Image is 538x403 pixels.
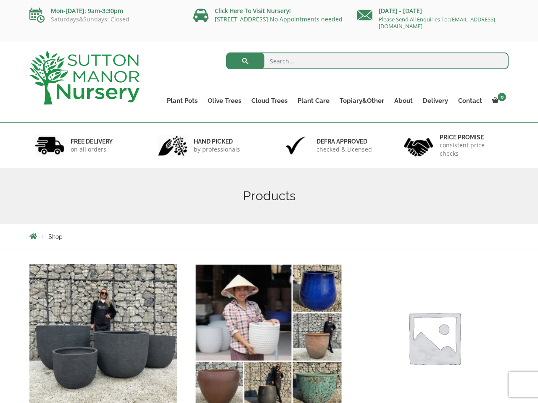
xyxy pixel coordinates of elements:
h6: Defra approved [316,138,372,145]
a: 0 [487,95,509,107]
h6: FREE DELIVERY [71,138,113,145]
a: Plant Pots [162,95,203,107]
span: Shop [48,233,63,240]
a: Topiary&Other [335,95,389,107]
a: Delivery [418,95,453,107]
p: checked & Licensed [316,145,372,154]
span: 0 [498,93,506,101]
p: Mon-[DATE]: 9am-3:30pm [29,6,181,16]
a: Click Here To Visit Nursery! [215,7,291,15]
img: 4.jpg [404,133,433,158]
a: About [389,95,418,107]
nav: Breadcrumbs [29,233,509,240]
img: logo [29,50,140,105]
a: Plant Care [293,95,335,107]
a: Please Send All Enquiries To: [EMAIL_ADDRESS][DOMAIN_NAME] [379,16,495,30]
img: 2.jpg [158,135,187,156]
p: on all orders [71,145,113,154]
a: Cloud Trees [246,95,293,107]
h1: Products [29,188,509,204]
input: Search... [226,52,509,69]
a: [STREET_ADDRESS] No Appointments needed [215,15,343,23]
img: 3.jpg [281,135,310,156]
p: consistent price checks [440,141,504,158]
h6: hand picked [194,138,240,145]
p: [DATE] - [DATE] [357,6,509,16]
p: by professionals [194,145,240,154]
a: Contact [453,95,487,107]
h6: Price promise [440,133,504,141]
a: Olive Trees [203,95,246,107]
p: Saturdays&Sundays: Closed [29,16,181,23]
img: 1.jpg [35,135,64,156]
